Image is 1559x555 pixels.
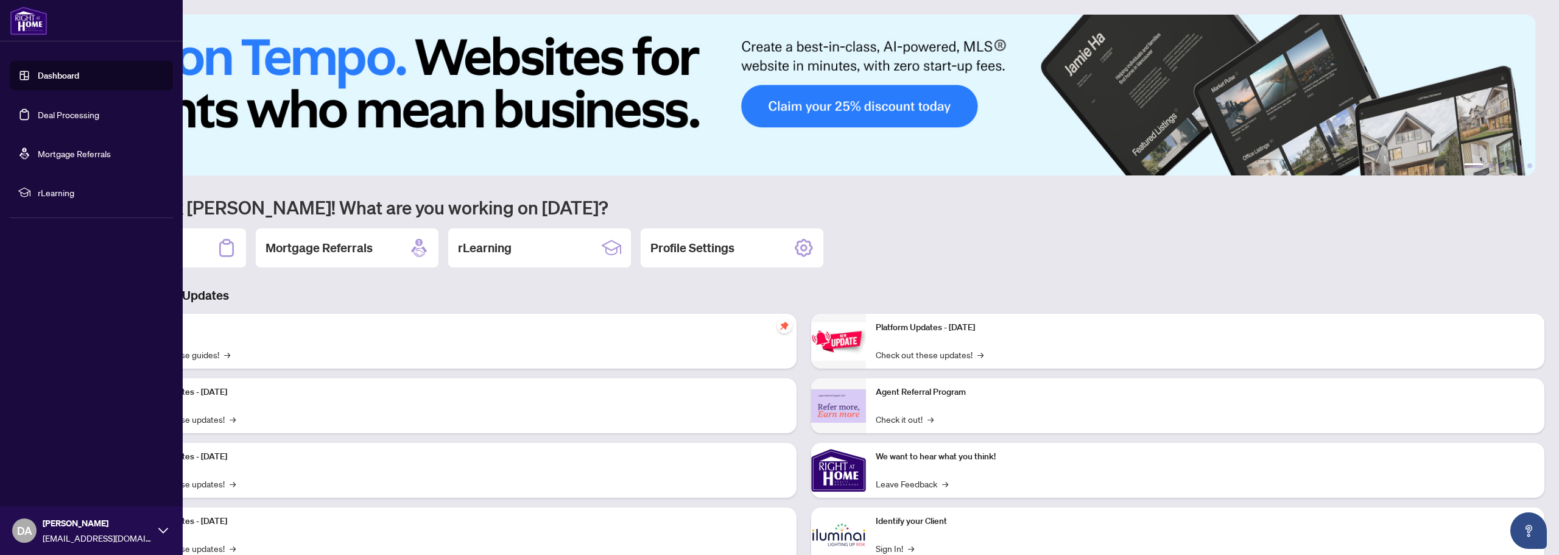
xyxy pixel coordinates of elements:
button: 5 [1518,163,1522,168]
button: Open asap [1510,512,1547,549]
img: logo [10,6,48,35]
span: → [224,348,230,361]
span: → [977,348,984,361]
img: We want to hear what you think! [811,443,866,498]
a: Sign In!→ [876,542,914,555]
a: Dashboard [38,70,79,81]
span: DA [17,522,32,539]
img: Platform Updates - June 23, 2025 [811,322,866,361]
span: → [942,477,948,490]
button: 4 [1508,163,1513,168]
p: We want to hear what you think! [876,450,1535,464]
span: → [908,542,914,555]
h1: Welcome back [PERSON_NAME]! What are you working on [DATE]? [63,196,1544,219]
span: → [927,412,934,426]
span: [EMAIL_ADDRESS][DOMAIN_NAME] [43,531,152,545]
p: Platform Updates - [DATE] [876,321,1535,334]
p: Identify your Client [876,515,1535,528]
span: → [230,412,236,426]
span: → [230,477,236,490]
img: Slide 0 [63,15,1535,175]
a: Mortgage Referrals [38,148,111,159]
p: Agent Referral Program [876,386,1535,399]
img: Agent Referral Program [811,389,866,423]
h2: Profile Settings [650,239,734,256]
a: Leave Feedback→ [876,477,948,490]
span: pushpin [777,319,792,333]
h2: rLearning [458,239,512,256]
button: 3 [1498,163,1503,168]
button: 1 [1464,163,1483,168]
p: Self-Help [128,321,787,334]
button: 6 [1527,163,1532,168]
h3: Brokerage & Industry Updates [63,287,1544,304]
h2: Mortgage Referrals [266,239,373,256]
a: Check it out!→ [876,412,934,426]
p: Platform Updates - [DATE] [128,515,787,528]
span: [PERSON_NAME] [43,517,152,530]
span: → [230,542,236,555]
button: 2 [1488,163,1493,168]
a: Deal Processing [38,109,99,120]
p: Platform Updates - [DATE] [128,386,787,399]
span: rLearning [38,186,164,199]
a: Check out these updates!→ [876,348,984,361]
p: Platform Updates - [DATE] [128,450,787,464]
